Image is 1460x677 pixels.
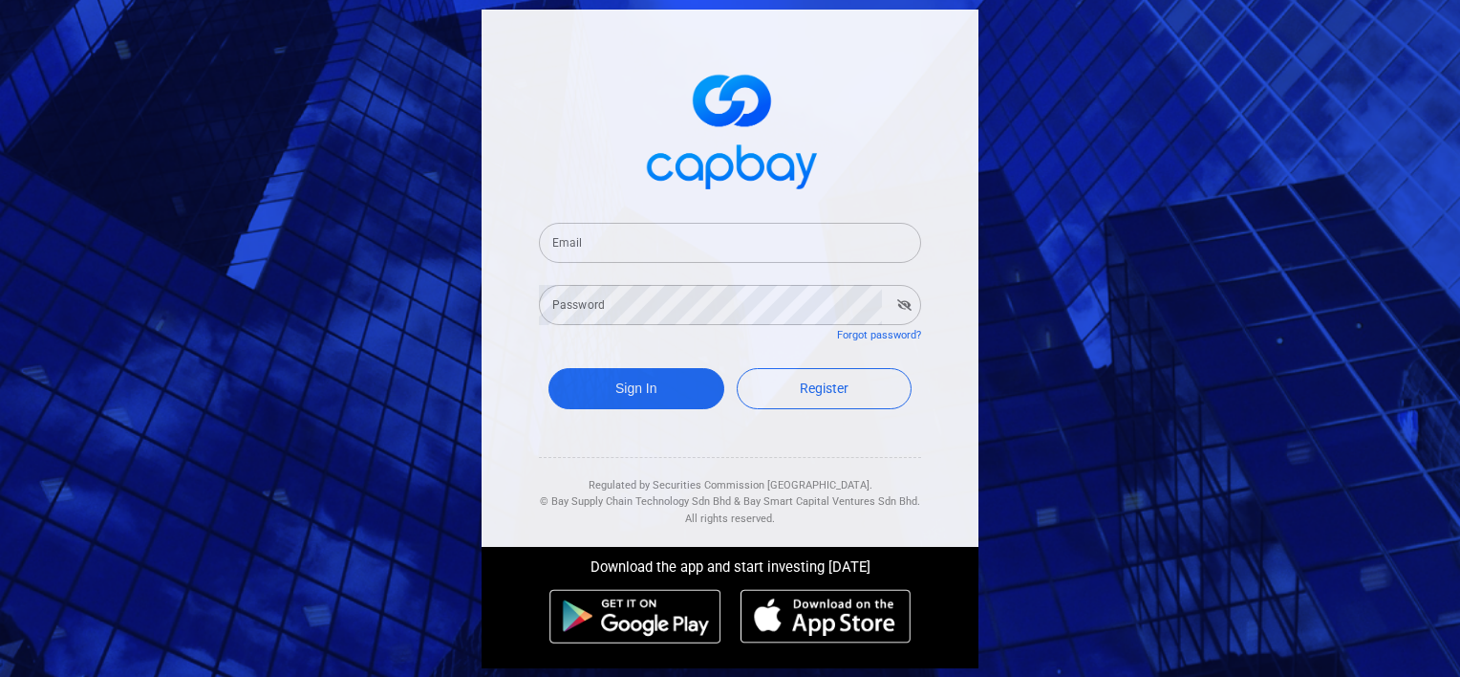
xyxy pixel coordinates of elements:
div: Download the app and start investing [DATE] [467,547,993,579]
span: Register [800,381,848,396]
img: ios [741,589,911,644]
button: Sign In [548,368,724,409]
span: © Bay Supply Chain Technology Sdn Bhd [540,495,731,508]
img: logo [634,57,826,200]
a: Forgot password? [837,329,921,341]
a: Register [737,368,912,409]
img: android [549,589,721,644]
div: Regulated by Securities Commission [GEOGRAPHIC_DATA]. & All rights reserved. [539,458,921,528]
span: Bay Smart Capital Ventures Sdn Bhd. [743,495,920,508]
